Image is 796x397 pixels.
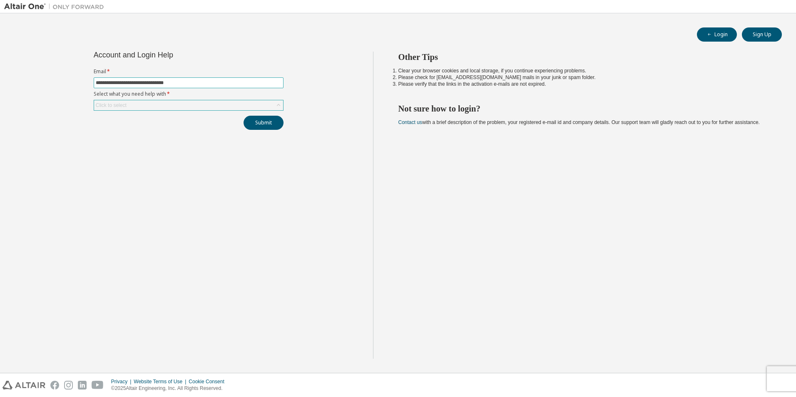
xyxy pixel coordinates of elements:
li: Please verify that the links in the activation e-mails are not expired. [398,81,767,87]
div: Account and Login Help [94,52,246,58]
img: youtube.svg [92,381,104,390]
div: Privacy [111,378,134,385]
a: Contact us [398,119,422,125]
h2: Other Tips [398,52,767,62]
img: linkedin.svg [78,381,87,390]
div: Cookie Consent [189,378,229,385]
p: © 2025 Altair Engineering, Inc. All Rights Reserved. [111,385,229,392]
label: Email [94,68,284,75]
img: facebook.svg [50,381,59,390]
li: Clear your browser cookies and local storage, if you continue experiencing problems. [398,67,767,74]
img: altair_logo.svg [2,381,45,390]
button: Submit [244,116,284,130]
button: Login [697,27,737,42]
label: Select what you need help with [94,91,284,97]
li: Please check for [EMAIL_ADDRESS][DOMAIN_NAME] mails in your junk or spam folder. [398,74,767,81]
img: Altair One [4,2,108,11]
button: Sign Up [742,27,782,42]
div: Click to select [94,100,283,110]
img: instagram.svg [64,381,73,390]
h2: Not sure how to login? [398,103,767,114]
div: Click to select [96,102,127,109]
div: Website Terms of Use [134,378,189,385]
span: with a brief description of the problem, your registered e-mail id and company details. Our suppo... [398,119,760,125]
